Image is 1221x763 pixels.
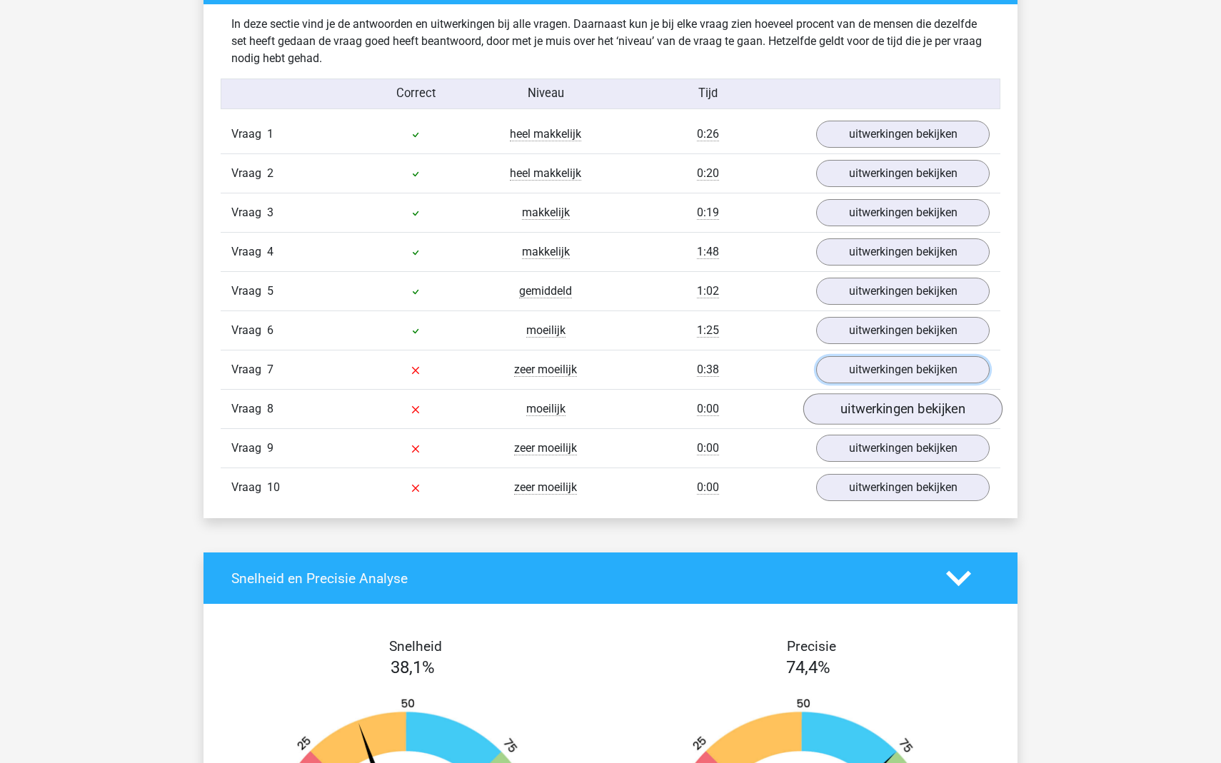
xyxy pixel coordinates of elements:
[514,441,577,455] span: zeer moeilijk
[697,402,719,416] span: 0:00
[231,165,267,182] span: Vraag
[231,400,267,418] span: Vraag
[803,393,1003,425] a: uitwerkingen bekijken
[221,16,1000,67] div: In deze sectie vind je de antwoorden en uitwerkingen bij alle vragen. Daarnaast kun je bij elke v...
[231,570,925,587] h4: Snelheid en Precisie Analyse
[267,166,273,180] span: 2
[816,317,990,344] a: uitwerkingen bekijken
[786,657,830,677] span: 74,4%
[514,363,577,377] span: zeer moeilijk
[816,474,990,501] a: uitwerkingen bekijken
[231,361,267,378] span: Vraag
[267,441,273,455] span: 9
[267,284,273,298] span: 5
[514,480,577,495] span: zeer moeilijk
[526,402,566,416] span: moeilijk
[231,126,267,143] span: Vraag
[816,199,990,226] a: uitwerkingen bekijken
[231,243,267,261] span: Vraag
[697,480,719,495] span: 0:00
[267,480,280,494] span: 10
[522,206,570,220] span: makkelijk
[231,283,267,300] span: Vraag
[697,363,719,377] span: 0:38
[391,657,435,677] span: 38,1%
[231,479,267,496] span: Vraag
[697,206,719,220] span: 0:19
[697,284,719,298] span: 1:02
[697,127,719,141] span: 0:26
[697,245,719,259] span: 1:48
[627,638,995,655] h4: Precisie
[816,356,990,383] a: uitwerkingen bekijken
[697,166,719,181] span: 0:20
[267,402,273,415] span: 8
[697,323,719,338] span: 1:25
[231,322,267,339] span: Vraag
[267,245,273,258] span: 4
[510,127,581,141] span: heel makkelijk
[351,85,481,103] div: Correct
[816,238,990,266] a: uitwerkingen bekijken
[816,278,990,305] a: uitwerkingen bekijken
[231,440,267,457] span: Vraag
[697,441,719,455] span: 0:00
[267,323,273,337] span: 6
[231,638,600,655] h4: Snelheid
[231,204,267,221] span: Vraag
[510,166,581,181] span: heel makkelijk
[610,85,805,103] div: Tijd
[816,121,990,148] a: uitwerkingen bekijken
[522,245,570,259] span: makkelijk
[481,85,610,103] div: Niveau
[526,323,566,338] span: moeilijk
[267,206,273,219] span: 3
[267,363,273,376] span: 7
[816,160,990,187] a: uitwerkingen bekijken
[267,127,273,141] span: 1
[816,435,990,462] a: uitwerkingen bekijken
[519,284,572,298] span: gemiddeld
